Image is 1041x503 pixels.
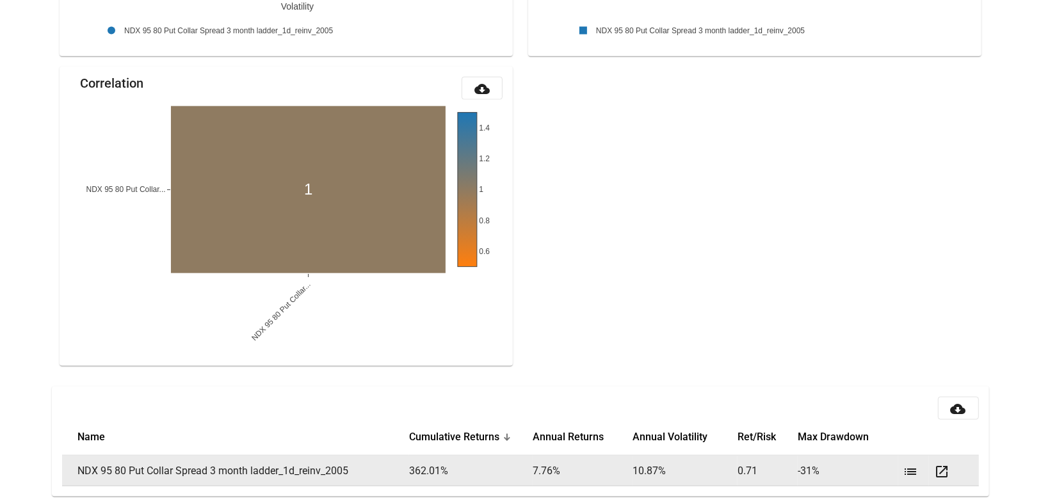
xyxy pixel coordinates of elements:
td: 7.76 % [533,456,633,486]
mat-icon: cloud_download [951,401,966,417]
button: Change sorting for Cum_Returns_Final [409,431,499,443]
td: 10.87 % [633,456,738,486]
td: 0.71 [738,456,798,486]
button: Change sorting for Max_Drawdown [798,431,869,443]
td: NDX 95 80 Put Collar Spread 3 month ladder_1d_reinv_2005 [62,456,409,486]
button: Change sorting for strategy_name [77,431,105,443]
button: Change sorting for Annual_Returns [533,431,604,443]
button: Change sorting for Annual_Volatility [633,431,707,443]
mat-card-title: Correlation [80,77,143,90]
mat-icon: cloud_download [474,81,490,97]
mat-icon: list [903,464,919,479]
td: 362.01 % [409,456,533,486]
td: -31 % [798,456,898,486]
mat-icon: open_in_new [934,464,949,479]
button: Change sorting for Efficient_Frontier [738,431,776,443]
